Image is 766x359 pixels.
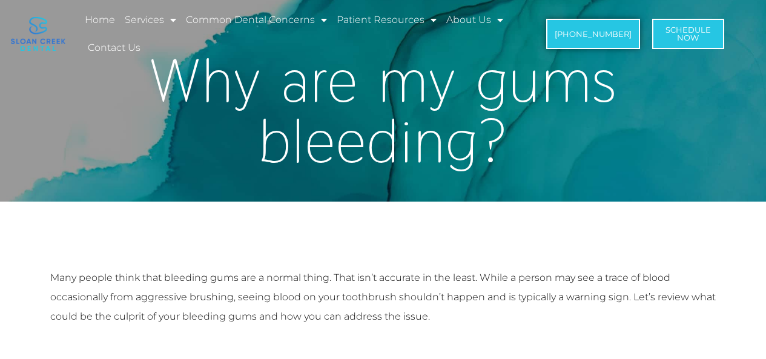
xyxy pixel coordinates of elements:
span: Schedule Now [665,26,711,42]
a: Services [123,6,178,34]
h1: Why are my gums bleeding? [56,50,710,171]
a: ScheduleNow [652,19,724,49]
p: Many people think that bleeding gums are a normal thing. That isn’t accurate in the least. While ... [50,268,716,326]
a: Home [83,6,117,34]
a: Patient Resources [335,6,438,34]
a: About Us [444,6,505,34]
a: Common Dental Concerns [184,6,329,34]
img: logo [11,17,65,51]
nav: Menu [83,6,526,62]
a: [PHONE_NUMBER] [546,19,640,49]
a: Contact Us [86,34,142,62]
span: [PHONE_NUMBER] [555,30,632,38]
